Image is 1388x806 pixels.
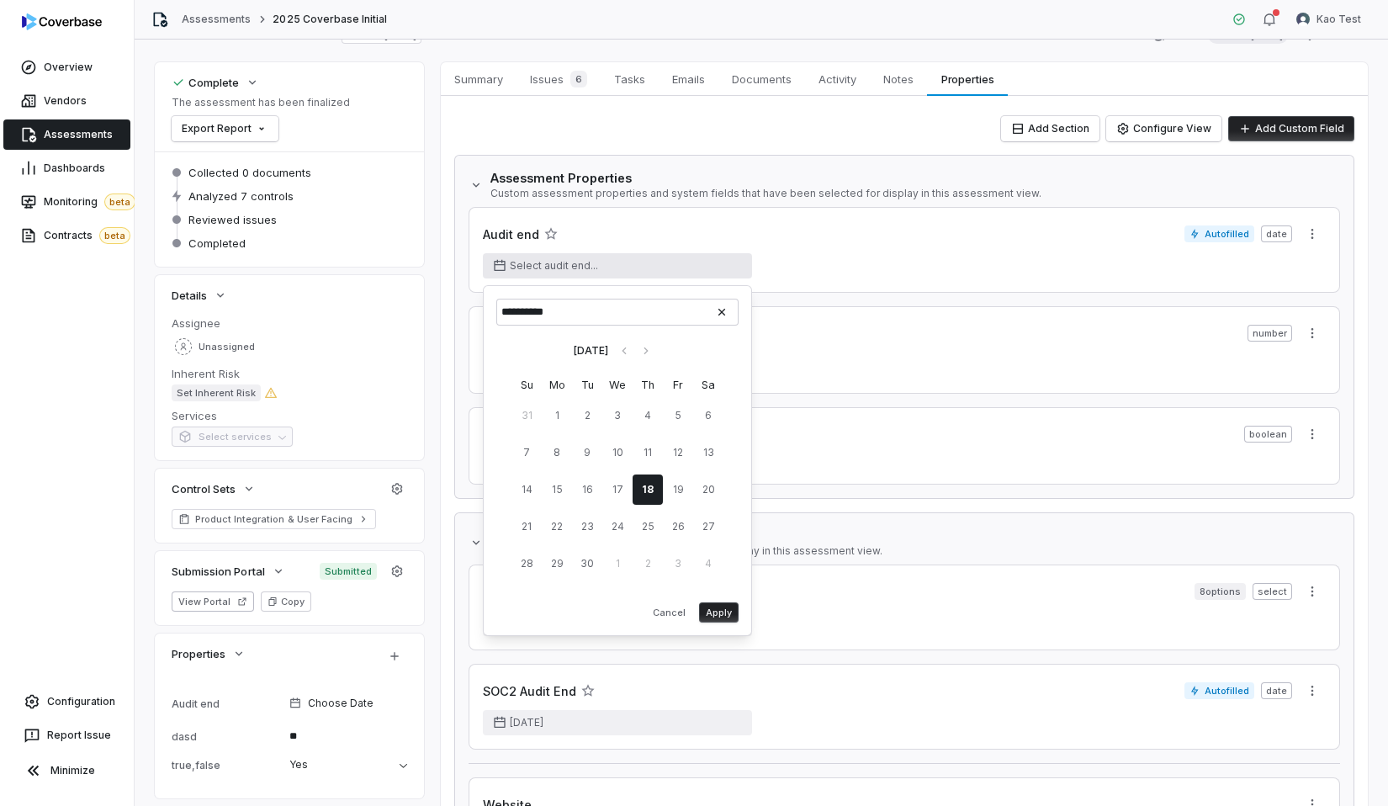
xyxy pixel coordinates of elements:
span: Autofilled [1184,225,1254,242]
span: Kao Test [1316,13,1361,26]
span: date [1261,225,1292,242]
div: [DATE] [574,344,608,358]
button: 30 [572,549,602,579]
button: Select audit end... [483,253,752,278]
span: Control Sets [172,481,236,496]
h3: Audit end [483,225,539,243]
h3: SOC2 Audit End [483,682,576,700]
button: 17 [602,475,633,505]
h2: Vendor Properties [490,527,1340,544]
span: 6 [570,71,587,87]
h2: Assessment Properties [490,169,1340,187]
span: Contracts [44,227,130,244]
button: Configure View [1106,116,1221,141]
button: Choose Date [283,686,414,721]
span: Submission Portal [172,564,265,579]
button: Add Section [1001,116,1099,141]
button: 12 [663,437,693,468]
button: Kao Test avatarKao Test [1286,7,1371,32]
th: Wednesday [602,376,633,394]
button: 25 [633,512,663,542]
button: 10 [602,437,633,468]
button: Submission Portal [167,556,290,586]
button: 4 [633,400,663,431]
button: Add Custom Field [1228,116,1354,141]
button: 21 [511,512,542,542]
th: Saturday [693,376,723,394]
a: Vendors [3,86,130,116]
button: Details [167,280,232,310]
button: Complete [167,67,264,98]
button: Export Report [172,116,278,141]
a: Product Integration & User Facing [172,509,376,529]
span: date [1261,682,1292,699]
span: number [1248,325,1292,342]
img: Kao Test avatar [1296,13,1310,26]
span: Summary [448,68,510,90]
button: More actions [1299,678,1326,703]
span: Autofilled [1184,682,1254,699]
button: 1 [602,549,633,579]
button: Go to previous month [612,339,637,363]
button: Control Sets [167,474,261,504]
span: Activity [812,68,863,90]
th: Thursday [633,376,663,394]
button: 2 [572,400,602,431]
button: 7 [511,437,542,468]
button: Copy [261,591,311,612]
button: 24 [602,512,633,542]
a: Dashboards [3,153,130,183]
span: Properties [172,646,225,661]
th: Sunday [511,376,542,394]
button: 9 [572,437,602,468]
span: Documents [725,68,798,90]
button: 22 [542,512,572,542]
a: Contractsbeta [3,220,130,251]
button: 14 [511,475,542,505]
span: Reviewed issues [188,212,277,227]
button: 6 [693,400,723,431]
span: Submitted [320,563,377,580]
span: Emails [665,68,712,90]
button: 26 [663,512,693,542]
div: true,false [172,759,283,772]
button: 13 [693,437,723,468]
span: Vendors [44,94,87,108]
span: Details [172,288,207,303]
button: 5 [663,400,693,431]
button: 2 [633,549,663,579]
button: 18 [633,475,663,505]
div: Complete [172,75,239,90]
span: Collected 0 documents [188,165,311,180]
a: Configuration [7,687,127,717]
span: Assessments [44,128,113,141]
span: Monitoring [44,194,135,210]
button: 1 [542,400,572,431]
p: Vendor properties that have been selected for display in this assessment view. [490,544,1340,558]
span: Unassigned [199,341,255,353]
span: Overview [44,61,93,74]
button: 23 [572,512,602,542]
button: More actions [1299,221,1326,247]
button: 29 [542,549,572,579]
button: 28 [511,549,542,579]
span: Set Inherent Risk [172,384,261,401]
a: Overview [3,52,130,82]
button: More actions [1299,422,1326,447]
span: Issues [523,67,594,91]
span: 8 options [1195,583,1246,600]
button: 15 [542,475,572,505]
span: [DATE] [510,716,543,729]
button: 4 [693,549,723,579]
button: 3 [663,549,693,579]
button: [DATE] [483,710,752,735]
span: beta [99,227,130,244]
span: Notes [877,68,920,90]
button: 8 [542,437,572,468]
p: Custom assessment properties and system fields that have been selected for display in this assess... [490,187,1340,200]
button: More actions [1299,579,1326,604]
button: Apply [699,602,739,623]
dt: Assignee [172,316,407,331]
th: Monday [542,376,572,394]
button: Minimize [7,754,127,787]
